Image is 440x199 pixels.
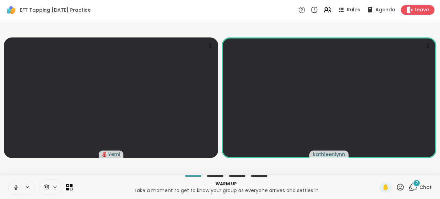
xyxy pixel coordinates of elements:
[313,151,345,158] span: kathleenlynn
[108,151,120,158] span: Yemi
[415,7,429,13] span: Leave
[102,152,107,157] span: audio-muted
[347,7,360,13] span: Rules
[375,7,395,13] span: Agenda
[5,4,17,16] img: ShareWell Logomark
[382,183,389,191] span: ✋
[416,180,418,186] span: 2
[20,7,91,13] span: EFT Tapping [DATE] Practice
[77,187,375,194] p: Take a moment to get to know your group as everyone arrives and settles in
[77,181,375,187] p: Warm up
[419,184,432,191] span: Chat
